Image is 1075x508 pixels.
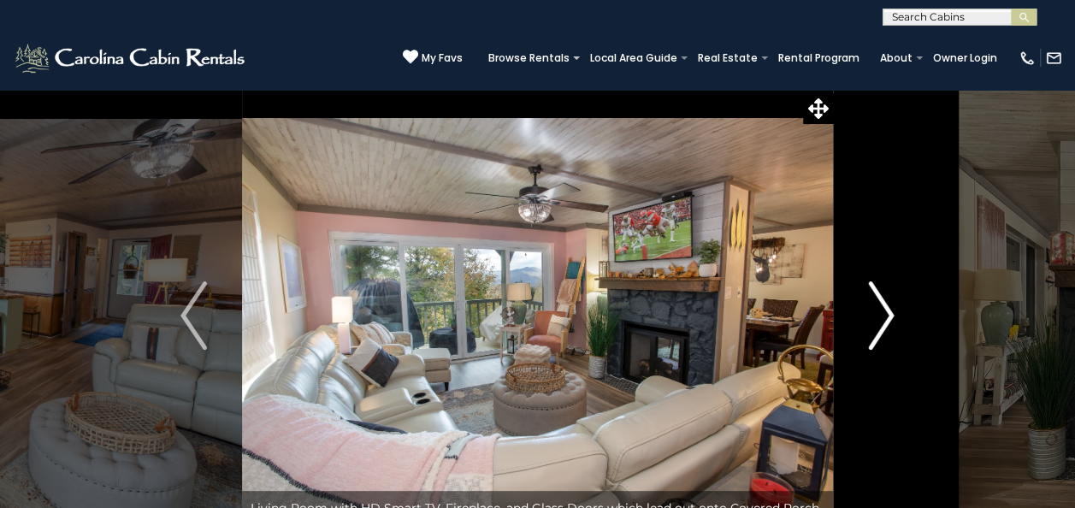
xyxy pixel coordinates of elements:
img: arrow [868,281,894,350]
a: Rental Program [770,46,868,70]
img: mail-regular-white.png [1045,50,1062,67]
a: Local Area Guide [582,46,686,70]
a: About [871,46,921,70]
img: arrow [180,281,206,350]
a: Browse Rentals [480,46,578,70]
span: My Favs [422,50,463,66]
img: White-1-2.png [13,41,250,75]
a: My Favs [403,49,463,67]
img: phone-regular-white.png [1019,50,1036,67]
a: Real Estate [689,46,766,70]
a: Owner Login [924,46,1006,70]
